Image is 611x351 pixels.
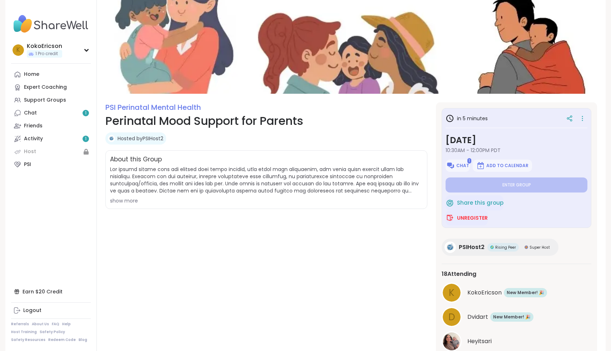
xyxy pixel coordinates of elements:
span: 18 Attending [442,270,476,278]
span: PSIHost2 [459,243,485,252]
img: Super Host [525,245,528,249]
div: show more [110,197,423,204]
img: ShareWell Logomark [446,199,454,207]
img: ShareWell Logomark [476,161,485,170]
a: Expert Coaching [11,81,91,94]
span: Enter group [502,182,531,188]
span: 1 [85,110,86,116]
button: Chat [446,160,470,172]
span: Chat [456,163,469,169]
a: DDvidartNew Member! 🎉 [442,307,591,327]
span: Lor ipsumd sitame cons adi elitsed doei tempo incidid, utla etdol magn aliquaenim, adm venia quis... [110,166,423,194]
a: PSIHost2PSIHost2Rising PeerRising PeerSuper HostSuper Host [442,239,558,256]
span: 1 [85,136,86,142]
div: Expert Coaching [24,84,67,91]
div: Chat [24,109,37,117]
button: Unregister [446,210,488,225]
img: ShareWell Logomark [446,161,455,170]
a: FAQ [52,322,59,327]
a: PSI [11,158,91,171]
span: D [448,310,455,324]
div: Home [24,71,39,78]
h2: About this Group [110,155,162,164]
span: Add to Calendar [486,163,528,169]
span: KokoEricson [467,288,502,297]
a: Host Training [11,330,37,335]
span: 1 Pro credit [35,51,58,57]
h3: in 5 minutes [446,114,488,123]
a: Home [11,68,91,81]
span: Dvidart [467,313,488,321]
span: Rising Peer [495,245,516,250]
span: New Member! 🎉 [493,314,531,320]
a: Help [62,322,71,327]
img: PSIHost2 [108,135,115,142]
img: ShareWell Logomark [446,214,454,222]
span: Super Host [530,245,550,250]
a: Host [11,145,91,158]
span: New Member! 🎉 [507,289,544,296]
img: Heyitsari [443,332,461,350]
a: About Us [32,322,49,327]
button: Add to Calendar [473,160,532,172]
button: Share this group [446,195,503,210]
span: Heyitsari [467,337,492,346]
span: K [449,286,454,300]
h1: Perinatal Mood Support for Parents [105,112,427,130]
a: Chat1 [11,107,91,120]
a: Activity1 [11,132,91,145]
div: KokoEricson [27,42,62,50]
a: Referrals [11,322,29,327]
div: Activity [24,135,43,142]
a: Safety Resources [11,337,45,342]
div: Logout [23,307,41,314]
img: Rising Peer [490,245,494,249]
span: Share this group [457,199,503,207]
img: PSIHost2 [444,242,456,253]
a: Blog [79,337,87,342]
a: Friends [11,120,91,132]
a: Redeem Code [48,337,76,342]
div: Host [24,148,36,155]
a: KKokoEricsonNew Member! 🎉 [442,283,591,303]
span: Unregister [457,214,488,221]
a: Support Groups [11,94,91,107]
button: Enter group [446,177,587,192]
span: K [16,45,20,55]
div: PSI [24,161,31,168]
div: Support Groups [24,97,66,104]
a: Logout [11,304,91,317]
div: Friends [24,122,43,130]
h3: [DATE] [446,134,587,147]
a: Safety Policy [40,330,65,335]
div: Earn $20 Credit [11,285,91,298]
span: 10:30AM - 12:00PM PDT [446,147,587,154]
a: Hosted byPSIHost2 [118,135,163,142]
a: PSI Perinatal Mental Health [105,102,201,112]
span: 1 [467,158,471,164]
img: ShareWell Nav Logo [11,11,91,36]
